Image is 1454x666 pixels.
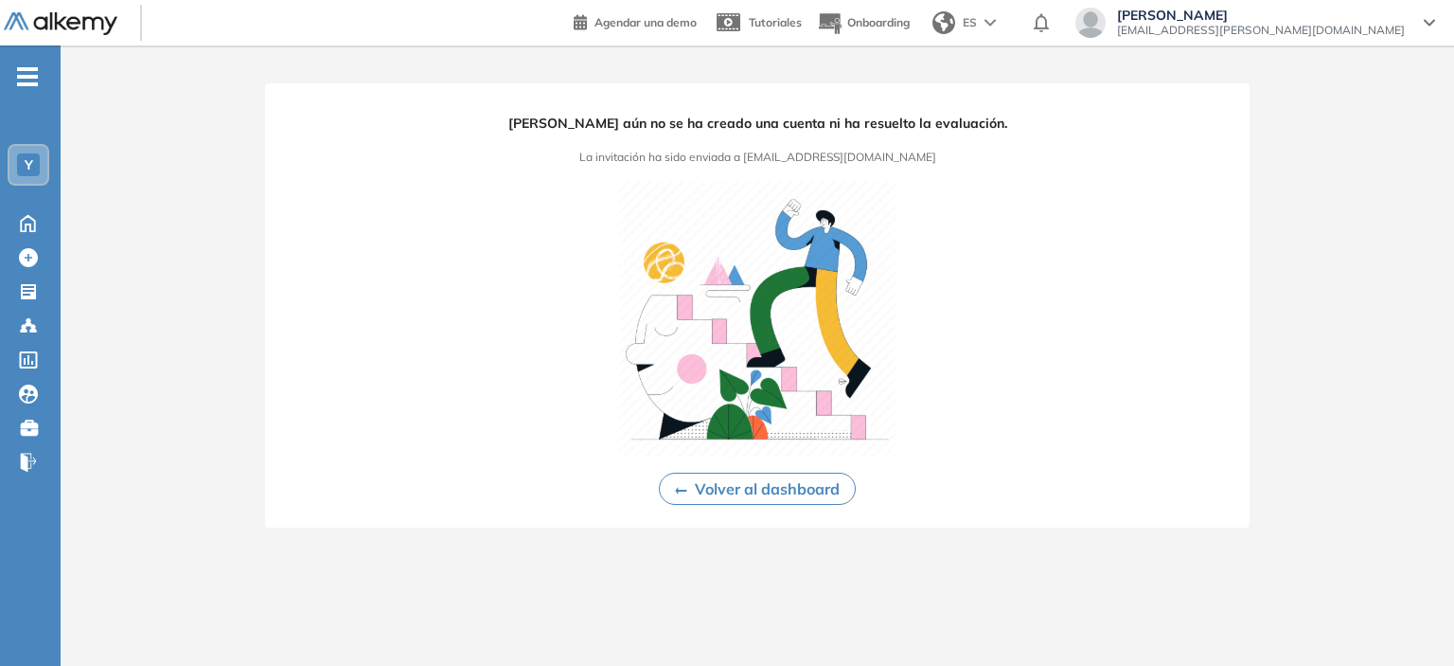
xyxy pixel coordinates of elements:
[25,157,33,172] span: Y
[1117,8,1405,23] span: [PERSON_NAME]
[1117,23,1405,38] span: [EMAIL_ADDRESS][PERSON_NAME][DOMAIN_NAME]
[508,114,1007,134] span: [PERSON_NAME] aún no se ha creado una cuenta ni ha resuelto la evaluación.
[594,15,697,29] span: Agendar una demo
[749,15,802,29] span: Tutoriales
[847,15,910,29] span: Onboarding
[675,487,687,495] img: Ícono de flecha
[659,473,856,505] button: Volver al dashboard
[574,9,697,32] a: Agendar una demo
[817,3,910,44] button: Onboarding
[579,149,936,166] span: La invitación ha sido enviada a [EMAIL_ADDRESS][DOMAIN_NAME]
[17,75,38,79] i: -
[984,19,996,27] img: arrow
[932,11,955,34] img: world
[4,12,117,36] img: Logo
[963,14,977,31] span: ES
